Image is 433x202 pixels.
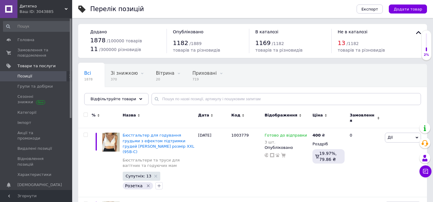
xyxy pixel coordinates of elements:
[231,133,249,137] span: 1003779
[3,21,71,32] input: Пошук
[422,53,431,57] div: 2%
[20,4,65,9] span: Дитятко
[17,63,56,69] span: Товари та послуги
[394,7,422,11] span: Додати товар
[123,133,194,154] a: Бюстгальтер для годування грудьми з ефектом підтримки грудей [PERSON_NAME] розмір XXL (95B-C)
[357,5,383,14] button: Експорт
[107,38,142,43] span: / 100000 товарів
[17,110,36,115] span: Категорії
[347,41,359,46] span: / 1182
[312,113,323,118] span: Ціна
[17,156,56,167] span: Відновлення позицій
[192,71,217,76] span: Приховані
[152,93,421,105] input: Пошук по назві позиції, артикулу і пошуковим запитам
[189,41,201,46] span: / 1889
[84,71,91,76] span: Всі
[125,183,143,188] span: Розетка
[173,39,188,47] span: 1182
[123,113,136,118] span: Назва
[231,113,240,118] span: Код
[17,172,51,177] span: Характеристики
[111,77,138,82] span: 370
[265,133,307,139] span: Готово до відправки
[17,84,53,89] span: Групи та добірки
[198,113,209,118] span: Дата
[265,113,297,118] span: Відображення
[265,140,307,144] div: 3 шт.
[255,39,271,47] span: 1169
[173,29,204,34] span: Опубліковано
[350,113,376,123] span: Замовлення
[126,174,151,178] span: Супутніх: 13
[419,165,431,177] button: Чат з покупцем
[102,133,120,151] img: Бюстгальтер для кормления грудью с ефектом подджержки груди София белый размер XXL (95B-C)
[17,146,52,151] span: Видалені позиції
[255,48,302,53] span: товарів та різновидів
[17,37,34,43] span: Головна
[156,71,174,76] span: Вітрина
[312,141,345,147] div: Роздріб
[17,47,56,58] span: Замовлення та повідомлення
[197,128,230,197] div: [DATE]
[99,47,141,52] span: / 300000 різновидів
[90,6,144,12] div: Перелік позицій
[123,158,195,168] a: Бюстгальтери та труси для вагітних та годуючих мам
[156,77,174,82] span: 20
[17,94,56,105] span: Сезонні знижки
[338,39,345,47] span: 13
[17,130,56,141] span: Акції та промокоди
[17,120,31,125] span: Імпорт
[90,29,107,34] span: Додано
[192,77,217,82] span: 719
[173,48,220,53] span: товарів та різновидів
[361,7,378,11] span: Експорт
[84,93,115,99] span: Опубліковані
[17,182,62,188] span: [DEMOGRAPHIC_DATA]
[338,48,385,53] span: товарів та різновидів
[92,113,96,118] span: %
[338,29,367,34] span: Не в каталозі
[312,133,321,137] b: 400
[90,45,98,53] span: 11
[255,29,278,34] span: В каталозі
[272,41,284,46] span: / 1182
[90,37,106,44] span: 1878
[346,128,383,197] div: 0
[146,183,151,188] svg: Видалити мітку
[91,97,136,101] span: Відфільтруйте товари
[319,151,337,162] span: 19.97%, 79.86 ₴
[17,74,32,79] span: Позиції
[84,77,93,82] span: 1878
[111,71,138,76] span: Зі знижкою
[20,9,72,14] div: Ваш ID: 3043885
[389,5,427,14] button: Додати товар
[388,135,393,140] span: Дії
[312,133,325,138] div: ₴
[265,145,309,150] div: Опубліковано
